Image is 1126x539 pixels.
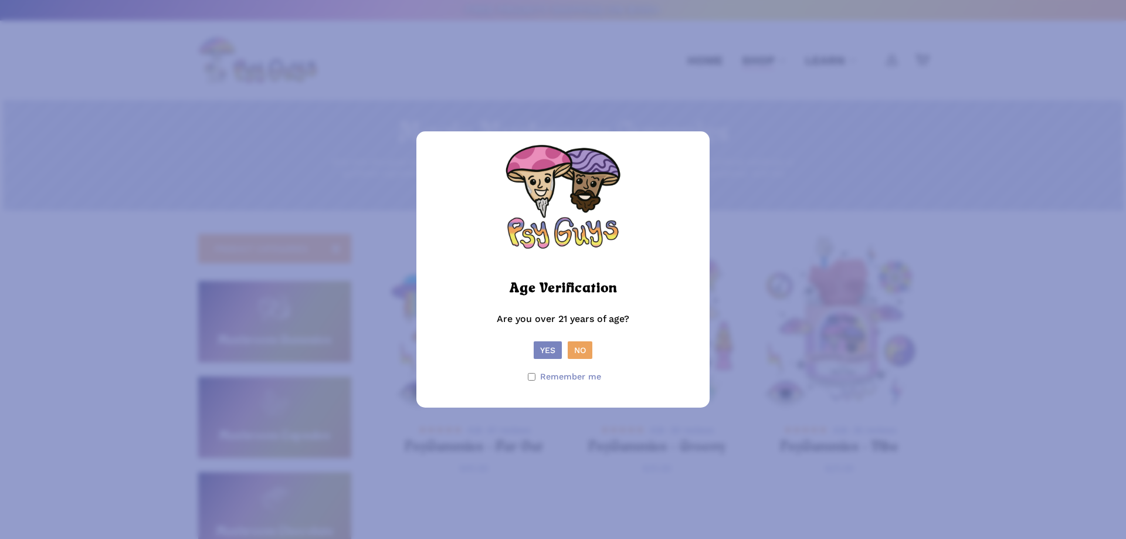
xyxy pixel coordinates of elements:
img: Psy Guys Logo [504,143,622,260]
input: Remember me [528,373,535,381]
button: No [568,341,592,359]
h2: Age Verification [510,276,617,301]
button: Yes [534,341,562,359]
p: Are you over 21 years of age? [428,311,698,342]
span: Remember me [540,368,601,385]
